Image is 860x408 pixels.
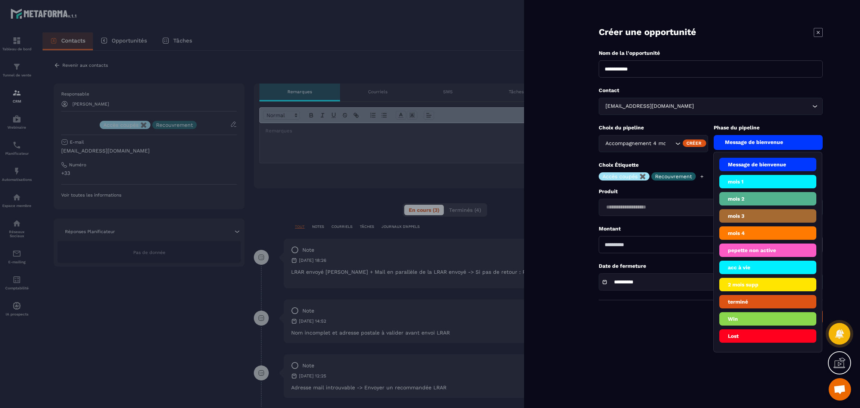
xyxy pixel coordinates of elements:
[599,98,823,115] div: Search for option
[714,124,823,131] p: Phase du pipeline
[602,174,646,179] p: Accès coupés ✖️
[599,199,823,216] div: Search for option
[599,188,823,195] p: Produit
[604,139,666,148] span: Accompagnement 4 mois
[599,87,823,94] p: Contact
[695,102,810,110] input: Search for option
[655,174,692,179] p: Recouvrement
[604,203,810,211] input: Search for option
[599,135,708,152] div: Search for option
[599,50,823,57] p: Nom de la l'opportunité
[604,102,695,110] span: [EMAIL_ADDRESS][DOMAIN_NAME]
[829,378,851,401] a: Ouvrir le chat
[683,139,706,147] div: Créer
[599,263,823,270] p: Date de fermeture
[666,139,673,148] input: Search for option
[599,161,823,169] p: Choix Étiquette
[599,225,823,232] p: Montant
[599,124,708,131] p: Choix du pipeline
